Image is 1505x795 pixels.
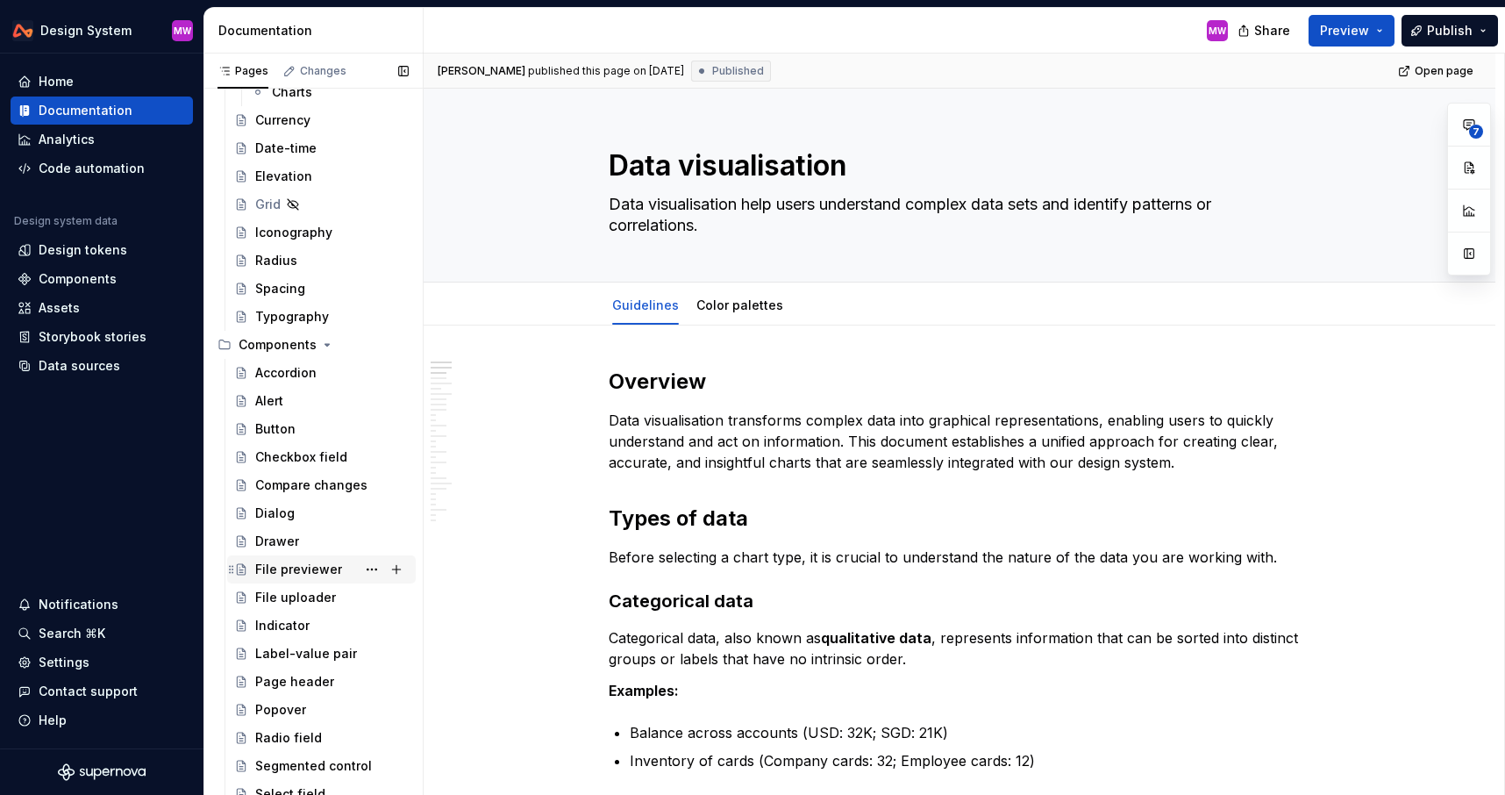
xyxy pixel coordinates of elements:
[227,162,416,190] a: Elevation
[227,106,416,134] a: Currency
[39,683,138,700] div: Contact support
[227,724,416,752] a: Radio field
[609,410,1310,473] p: Data visualisation transforms complex data into graphical representations, enabling users to quic...
[712,64,764,78] span: Published
[255,561,342,578] div: File previewer
[255,364,317,382] div: Accordion
[11,265,193,293] a: Components
[39,160,145,177] div: Code automation
[255,645,357,662] div: Label-value pair
[255,252,297,269] div: Radius
[255,533,299,550] div: Drawer
[39,328,146,346] div: Storybook stories
[255,224,332,241] div: Iconography
[11,97,193,125] a: Documentation
[438,64,525,78] span: [PERSON_NAME]
[227,359,416,387] a: Accordion
[609,589,1310,613] h3: Categorical data
[1229,15,1302,47] button: Share
[609,627,1310,670] p: Categorical data, also known as , represents information that can be sorted into distinct groups ...
[255,140,317,157] div: Date-time
[255,168,312,185] div: Elevation
[255,757,372,775] div: Segmented control
[39,712,67,729] div: Help
[227,415,416,443] a: Button
[1402,15,1498,47] button: Publish
[227,247,416,275] a: Radius
[255,448,347,466] div: Checkbox field
[605,145,1307,187] textarea: Data visualisation
[39,131,95,148] div: Analytics
[227,696,416,724] a: Popover
[11,352,193,380] a: Data sources
[227,612,416,640] a: Indicator
[1254,22,1290,39] span: Share
[255,280,305,297] div: Spacing
[39,654,89,671] div: Settings
[40,22,132,39] div: Design System
[255,617,310,634] div: Indicator
[255,111,310,129] div: Currency
[609,682,679,699] strong: Examples:
[605,286,686,323] div: Guidelines
[39,241,127,259] div: Design tokens
[58,763,146,781] svg: Supernova Logo
[11,294,193,322] a: Assets
[174,24,191,38] div: MW
[255,476,367,494] div: Compare changes
[227,275,416,303] a: Spacing
[1415,64,1473,78] span: Open page
[605,190,1307,240] textarea: Data visualisation help users understand complex data sets and identify patterns or correlations.
[11,236,193,264] a: Design tokens
[227,584,416,612] a: File uploader
[218,64,268,78] div: Pages
[12,20,33,41] img: 0733df7c-e17f-4421-95a9-ced236ef1ff0.png
[11,125,193,154] a: Analytics
[11,706,193,734] button: Help
[227,527,416,555] a: Drawer
[227,190,416,218] a: Grid
[39,299,80,317] div: Assets
[255,701,306,719] div: Popover
[630,722,1310,743] p: Balance across accounts (USD: 32K; SGD: 21K)
[227,640,416,668] a: Label-value pair
[255,589,336,606] div: File uploader
[11,591,193,619] button: Notifications
[11,68,193,96] a: Home
[14,214,118,228] div: Design system data
[210,331,416,359] div: Components
[39,73,74,90] div: Home
[39,102,132,119] div: Documentation
[696,297,783,312] a: Color palettes
[609,368,1310,396] h2: Overview
[300,64,346,78] div: Changes
[227,387,416,415] a: Alert
[255,673,334,691] div: Page header
[227,134,416,162] a: Date-time
[1209,24,1226,38] div: MW
[227,555,416,584] a: File previewer
[255,729,322,747] div: Radio field
[1393,59,1481,83] a: Open page
[255,392,283,410] div: Alert
[821,629,931,647] strong: qualitative data
[227,303,416,331] a: Typography
[218,22,416,39] div: Documentation
[227,752,416,780] a: Segmented control
[227,668,416,696] a: Page header
[255,196,281,213] div: Grid
[227,499,416,527] a: Dialog
[244,78,416,106] a: Charts
[11,323,193,351] a: Storybook stories
[11,648,193,677] a: Settings
[11,154,193,183] a: Code automation
[612,297,679,312] a: Guidelines
[272,83,312,101] div: Charts
[11,620,193,648] button: Search ⌘K
[528,64,684,78] div: published this page on [DATE]
[689,286,790,323] div: Color palettes
[239,336,317,354] div: Components
[39,270,117,288] div: Components
[39,357,120,375] div: Data sources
